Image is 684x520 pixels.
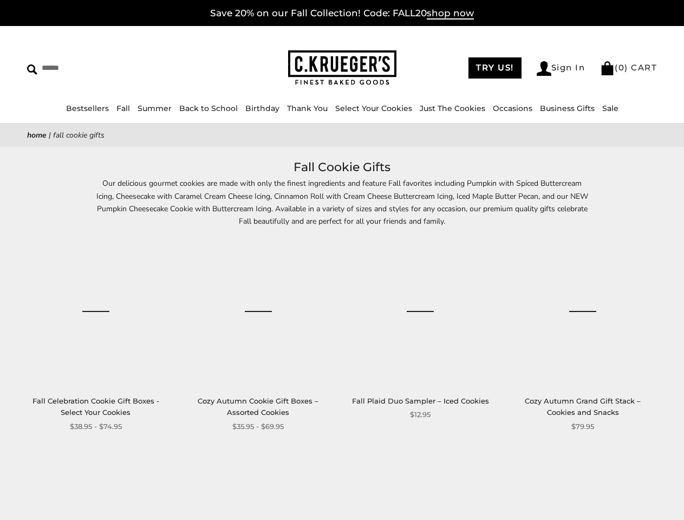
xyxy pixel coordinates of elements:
[600,62,657,73] a: (0) CART
[96,178,588,226] span: Our delicious gourmet cookies are made with only the finest ingredients and feature Fall favorite...
[410,409,431,420] span: $12.95
[210,8,474,19] a: Save 20% on our Fall Collection! Code: FALL20shop now
[27,60,171,76] input: Search
[468,57,522,79] a: TRY US!
[540,103,595,113] a: Business Gifts
[116,103,130,113] a: Fall
[571,421,594,432] span: $79.95
[43,158,641,177] h1: Fall Cookie Gifts
[66,103,109,113] a: Bestsellers
[138,103,172,113] a: Summer
[352,396,489,405] a: Fall Plaid Duo Sampler – Iced Cookies
[537,61,551,76] img: Account
[335,103,412,113] a: Select Your Cookies
[27,64,37,75] img: Search
[53,130,105,140] span: Fall Cookie Gifts
[602,103,618,113] a: Sale
[493,103,532,113] a: Occasions
[600,61,615,75] img: Bag
[49,130,51,140] span: |
[198,396,318,417] a: Cozy Autumn Cookie Gift Boxes – Assorted Cookies
[23,238,169,385] a: Fall Celebration Cookie Gift Boxes - Select Your Cookies
[179,103,238,113] a: Back to School
[510,238,656,385] a: Cozy Autumn Grand Gift Stack – Cookies and Snacks
[287,103,328,113] a: Thank You
[70,421,122,432] span: $38.95 - $74.95
[618,62,625,73] span: 0
[32,396,159,417] a: Fall Celebration Cookie Gift Boxes - Select Your Cookies
[27,130,47,140] a: Home
[245,103,279,113] a: Birthday
[537,61,585,76] a: Sign In
[525,396,641,417] a: Cozy Autumn Grand Gift Stack – Cookies and Snacks
[232,421,284,432] span: $35.95 - $69.95
[27,129,657,141] nav: breadcrumbs
[288,50,396,86] img: C.KRUEGER'S
[347,238,493,385] a: Fall Plaid Duo Sampler – Iced Cookies
[427,8,474,19] span: shop now
[420,103,485,113] a: Just The Cookies
[185,238,331,385] a: Cozy Autumn Cookie Gift Boxes – Assorted Cookies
